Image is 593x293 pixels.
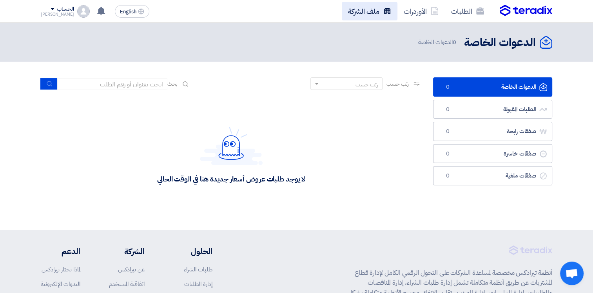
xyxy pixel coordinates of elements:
span: 0 [443,150,452,158]
h2: الدعوات الخاصة [464,35,536,50]
img: profile_test.png [77,5,90,18]
a: صفقات خاسرة0 [433,144,552,163]
span: بحث [167,80,178,88]
a: طلبات الشراء [184,265,212,274]
span: الدعوات الخاصة [418,38,458,47]
span: English [120,9,136,15]
input: ابحث بعنوان أو رقم الطلب [58,78,167,90]
a: لماذا تختار تيرادكس [42,265,80,274]
a: اتفاقية المستخدم [109,280,145,288]
span: 0 [443,106,452,114]
li: الدعم [41,245,80,257]
span: 0 [453,38,456,46]
a: الطلبات المقبولة0 [433,100,552,119]
li: الحلول [168,245,212,257]
img: Teradix logo [500,5,552,16]
div: [PERSON_NAME] [41,12,74,16]
a: عن تيرادكس [118,265,145,274]
a: الأوردرات [397,2,445,20]
a: صفقات رابحة0 [433,122,552,141]
a: صفقات ملغية0 [433,166,552,185]
a: الطلبات [445,2,490,20]
span: 0 [443,128,452,136]
div: رتب حسب [355,81,378,89]
div: لا يوجد طلبات عروض أسعار جديدة هنا في الوقت الحالي [157,174,305,183]
span: 0 [443,172,452,180]
button: English [115,5,149,18]
span: رتب حسب [386,80,409,88]
span: 0 [443,83,452,91]
a: الندوات الإلكترونية [41,280,80,288]
a: الدعوات الخاصة0 [433,77,552,97]
a: ملف الشركة [342,2,397,20]
li: الشركة [104,245,145,257]
div: Open chat [560,262,584,285]
div: الحساب [57,6,74,13]
a: إدارة الطلبات [184,280,212,288]
img: Hello [200,127,263,165]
